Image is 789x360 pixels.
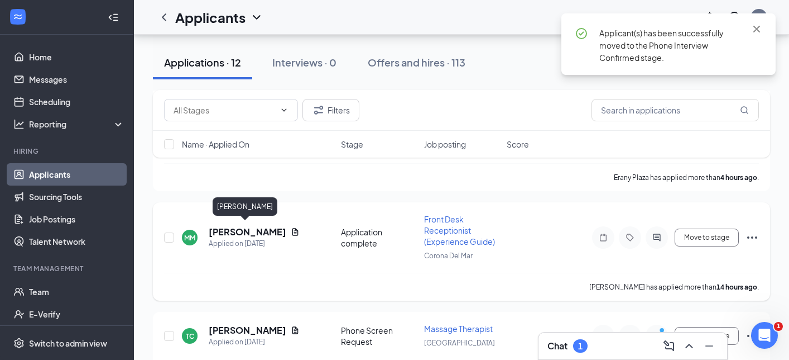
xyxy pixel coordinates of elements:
svg: ActiveChat [650,331,663,340]
div: Phone Screen Request [341,325,417,347]
div: Application complete [341,226,417,249]
span: Corona Del Mar [424,252,473,260]
span: Name · Applied On [182,139,249,150]
svg: CheckmarkCircle [575,27,588,40]
button: ChevronUp [680,337,698,355]
svg: ActiveChat [650,233,663,242]
svg: WorkstreamLogo [12,11,23,22]
svg: ChevronLeft [157,11,171,24]
a: Job Postings [29,208,124,230]
svg: Settings [13,338,25,349]
svg: ComposeMessage [662,339,676,353]
svg: Ellipses [745,231,759,244]
svg: Document [291,326,300,335]
svg: Ellipses [745,329,759,343]
div: Team Management [13,264,122,273]
span: [GEOGRAPHIC_DATA] [424,339,495,347]
a: Sourcing Tools [29,186,124,208]
h1: Applicants [175,8,246,27]
span: 1 [774,322,783,331]
svg: MagnifyingGlass [740,106,749,115]
svg: PrimaryDot [657,327,670,336]
a: Team [29,281,124,303]
button: ComposeMessage [660,337,678,355]
svg: Notifications [703,11,716,24]
div: Switch to admin view [29,338,107,349]
button: Move to stage [675,327,739,345]
div: Applied on [DATE] [209,238,300,249]
span: Stage [341,139,363,150]
button: Move to stage [675,229,739,247]
div: MM [184,233,195,243]
p: [PERSON_NAME] has applied more than . [589,282,759,292]
div: Applications · 12 [164,55,241,69]
h3: Chat [547,340,567,352]
a: Scheduling [29,91,124,113]
a: Talent Network [29,230,124,253]
svg: Analysis [13,119,25,130]
span: Applicant(s) has been successfully moved to the Phone Interview Confirmed stage. [599,28,724,63]
svg: ChevronUp [682,339,696,353]
div: Interviews · 0 [272,55,336,69]
h5: [PERSON_NAME] [209,324,286,337]
span: Job posting [424,139,466,150]
svg: Collapse [108,12,119,23]
div: [PERSON_NAME] [213,197,277,216]
div: Applied on [DATE] [209,337,300,348]
svg: Note [596,331,610,340]
svg: Filter [312,103,325,117]
svg: Minimize [703,339,716,353]
p: Erany Plaza has applied more than . [614,173,759,182]
div: Offers and hires · 113 [368,55,465,69]
button: Minimize [700,337,718,355]
svg: Note [596,233,610,242]
div: 1 [578,342,583,351]
div: JF [756,12,762,22]
button: Filter Filters [302,99,359,121]
b: 4 hours ago [720,173,757,182]
svg: QuestionInfo [728,11,741,24]
h5: [PERSON_NAME] [209,226,286,238]
a: Applicants [29,163,124,186]
span: Massage Therapist [424,324,493,334]
a: Messages [29,68,124,91]
span: Score [507,139,529,150]
a: E-Verify [29,303,124,325]
svg: ChevronDown [280,106,288,115]
svg: Document [291,228,300,236]
div: Reporting [29,119,125,130]
iframe: Intercom live chat [751,322,778,349]
div: TC [186,331,194,341]
input: Search in applications [591,99,759,121]
svg: ChevronDown [250,11,263,24]
div: Hiring [13,146,122,156]
svg: Cross [750,22,763,36]
a: Home [29,46,124,68]
span: Front Desk Receptionist (Experience Guide) [424,214,495,247]
b: 14 hours ago [716,283,757,291]
input: All Stages [174,104,275,116]
svg: Tag [623,233,637,242]
svg: Tag [623,331,637,340]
